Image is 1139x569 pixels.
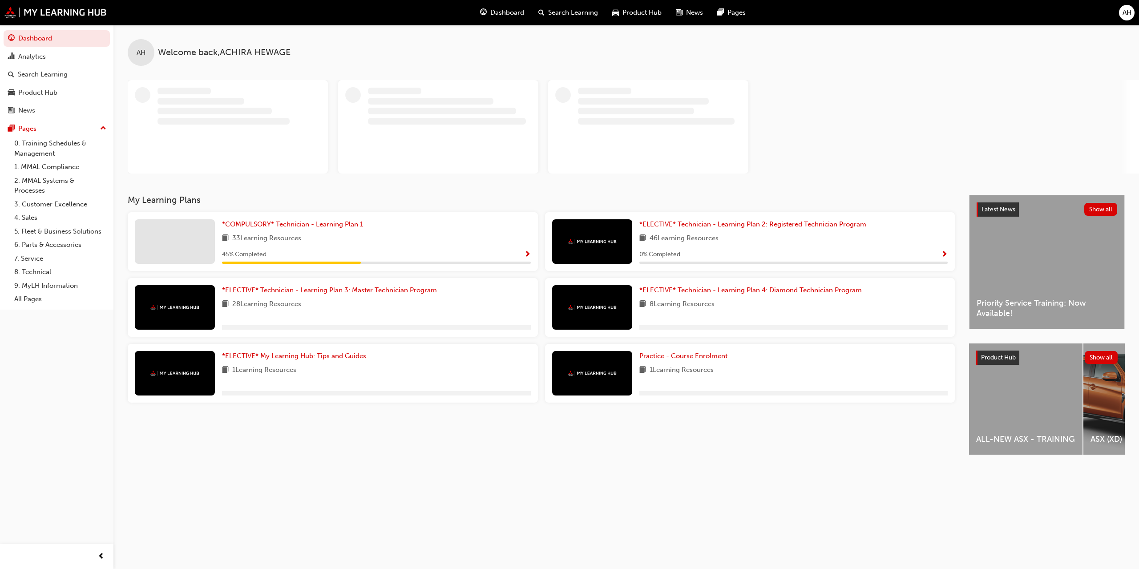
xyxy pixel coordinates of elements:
[941,249,948,260] button: Show Progress
[969,343,1082,455] a: ALL-NEW ASX - TRAINING
[480,7,487,18] span: guage-icon
[232,365,296,376] span: 1 Learning Resources
[158,48,291,58] span: Welcome back , ACHIRA HEWAGE
[4,85,110,101] a: Product Hub
[4,7,107,18] img: mmal
[222,233,229,244] span: book-icon
[639,365,646,376] span: book-icon
[4,121,110,137] button: Pages
[222,351,370,361] a: *ELECTIVE* My Learning Hub: Tips and Guides
[568,371,617,376] img: mmal
[11,265,110,279] a: 8. Technical
[639,299,646,310] span: book-icon
[669,4,710,22] a: news-iconNews
[150,305,199,311] img: mmal
[18,69,68,80] div: Search Learning
[98,551,105,562] span: prev-icon
[18,52,46,62] div: Analytics
[4,28,110,121] button: DashboardAnalyticsSearch LearningProduct HubNews
[1084,203,1118,216] button: Show all
[222,220,363,228] span: *COMPULSORY* Technician - Learning Plan 1
[8,71,14,79] span: search-icon
[11,174,110,198] a: 2. MMAL Systems & Processes
[605,4,669,22] a: car-iconProduct Hub
[150,371,199,376] img: mmal
[524,249,531,260] button: Show Progress
[981,206,1015,213] span: Latest News
[639,250,680,260] span: 0 % Completed
[639,286,862,294] span: *ELECTIVE* Technician - Learning Plan 4: Diamond Technician Program
[18,88,57,98] div: Product Hub
[137,48,145,58] span: AH
[727,8,746,18] span: Pages
[473,4,531,22] a: guage-iconDashboard
[4,48,110,65] a: Analytics
[18,105,35,116] div: News
[568,305,617,311] img: mmal
[100,123,106,134] span: up-icon
[650,233,719,244] span: 46 Learning Resources
[969,195,1125,329] a: Latest NewsShow allPriority Service Training: Now Available!
[8,35,15,43] span: guage-icon
[981,354,1016,361] span: Product Hub
[8,89,15,97] span: car-icon
[8,53,15,61] span: chart-icon
[11,252,110,266] a: 7. Service
[710,4,753,22] a: pages-iconPages
[639,285,865,295] a: *ELECTIVE* Technician - Learning Plan 4: Diamond Technician Program
[11,225,110,238] a: 5. Fleet & Business Solutions
[639,351,731,361] a: Practice - Course Enrolment
[676,7,683,18] span: news-icon
[622,8,662,18] span: Product Hub
[222,299,229,310] span: book-icon
[222,352,366,360] span: *ELECTIVE* My Learning Hub: Tips and Guides
[1085,351,1118,364] button: Show all
[650,299,715,310] span: 8 Learning Resources
[222,250,267,260] span: 45 % Completed
[639,233,646,244] span: book-icon
[232,233,301,244] span: 33 Learning Resources
[686,8,703,18] span: News
[128,195,955,205] h3: My Learning Plans
[8,125,15,133] span: pages-icon
[11,279,110,293] a: 9. MyLH Information
[11,238,110,252] a: 6. Parts & Accessories
[1119,5,1135,20] button: AH
[538,7,545,18] span: search-icon
[977,298,1117,318] span: Priority Service Training: Now Available!
[11,160,110,174] a: 1. MMAL Compliance
[639,352,727,360] span: Practice - Course Enrolment
[8,107,15,115] span: news-icon
[222,365,229,376] span: book-icon
[11,292,110,306] a: All Pages
[639,219,870,230] a: *ELECTIVE* Technician - Learning Plan 2: Registered Technician Program
[976,434,1075,444] span: ALL-NEW ASX - TRAINING
[524,251,531,259] span: Show Progress
[4,66,110,83] a: Search Learning
[941,251,948,259] span: Show Progress
[222,219,367,230] a: *COMPULSORY* Technician - Learning Plan 1
[639,220,866,228] span: *ELECTIVE* Technician - Learning Plan 2: Registered Technician Program
[232,299,301,310] span: 28 Learning Resources
[18,124,36,134] div: Pages
[531,4,605,22] a: search-iconSearch Learning
[222,286,437,294] span: *ELECTIVE* Technician - Learning Plan 3: Master Technician Program
[4,102,110,119] a: News
[717,7,724,18] span: pages-icon
[11,211,110,225] a: 4. Sales
[1123,8,1131,18] span: AH
[4,30,110,47] a: Dashboard
[11,198,110,211] a: 3. Customer Excellence
[612,7,619,18] span: car-icon
[650,365,714,376] span: 1 Learning Resources
[11,137,110,160] a: 0. Training Schedules & Management
[548,8,598,18] span: Search Learning
[976,351,1118,365] a: Product HubShow all
[222,285,440,295] a: *ELECTIVE* Technician - Learning Plan 3: Master Technician Program
[490,8,524,18] span: Dashboard
[977,202,1117,217] a: Latest NewsShow all
[568,239,617,245] img: mmal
